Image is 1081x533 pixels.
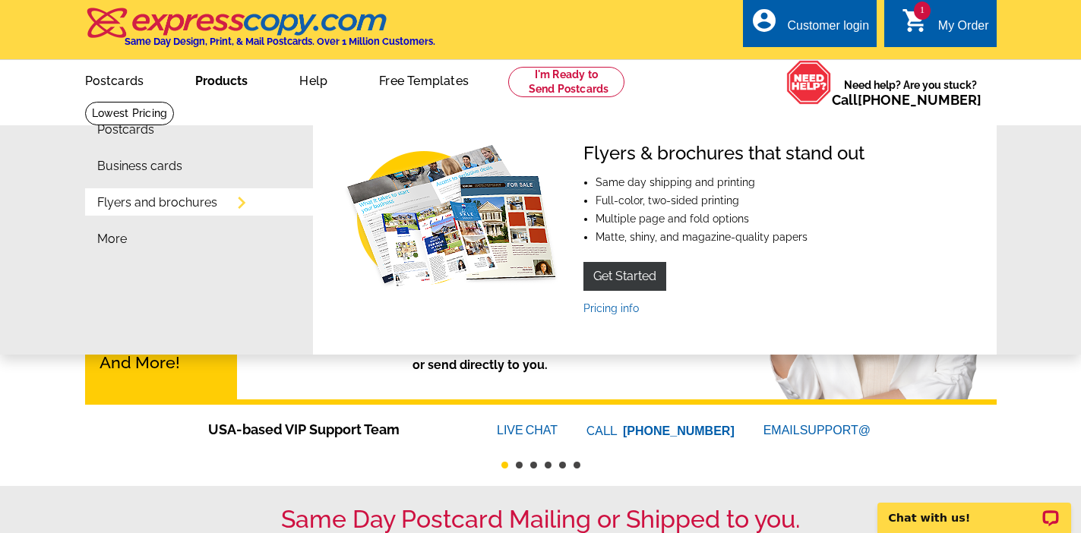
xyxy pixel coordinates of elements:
iframe: LiveChat chat widget [868,485,1081,533]
i: account_circle [751,7,778,34]
a: More [97,233,127,245]
img: Flyers & brochures that stand out [340,143,559,295]
button: 4 of 6 [545,462,552,468]
a: Postcards [61,61,169,97]
img: help [786,60,832,105]
li: Matte, shiny, and magazine-quality papers [596,232,864,242]
a: 1 shopping_cart My Order [902,17,989,36]
a: Get Started [583,262,666,291]
h4: Same Day Design, Print, & Mail Postcards. Over 1 Million Customers. [125,36,435,47]
button: 1 of 6 [501,462,508,468]
font: LIVE [497,421,526,440]
button: 6 of 6 [574,462,580,468]
a: LIVECHAT [497,424,558,437]
span: USA-based VIP Support Team [208,419,451,440]
font: SUPPORT@ [800,421,873,440]
a: Products [171,61,272,97]
a: account_circle Customer login [751,17,869,36]
span: Call [832,92,981,108]
a: Free Templates [355,61,493,97]
button: 2 of 6 [516,462,523,468]
li: Same day shipping and printing [596,177,864,188]
a: Pricing info [583,302,639,314]
a: Help [275,61,352,97]
a: Same Day Design, Print, & Mail Postcards. Over 1 Million Customers. [85,18,435,47]
a: Business cards [97,160,182,172]
li: Multiple page and fold options [596,213,864,224]
div: Customer login [787,19,869,40]
a: [PHONE_NUMBER] [623,424,735,437]
a: Flyers and brochures [97,197,217,209]
i: shopping_cart [902,7,929,34]
span: 1 [914,2,931,20]
li: Full-color, two-sided printing [596,195,864,206]
h4: Flyers & brochures that stand out [583,143,864,165]
button: 3 of 6 [530,462,537,468]
span: Need help? Are you stuck? [832,77,989,108]
a: [PHONE_NUMBER] [858,92,981,108]
div: My Order [938,19,989,40]
a: EMAILSUPPORT@ [763,424,873,437]
font: CALL [586,422,619,440]
a: Postcards [97,124,154,136]
button: 5 of 6 [559,462,566,468]
p: Postcards mailed to your list or send directly to you. [290,338,670,374]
